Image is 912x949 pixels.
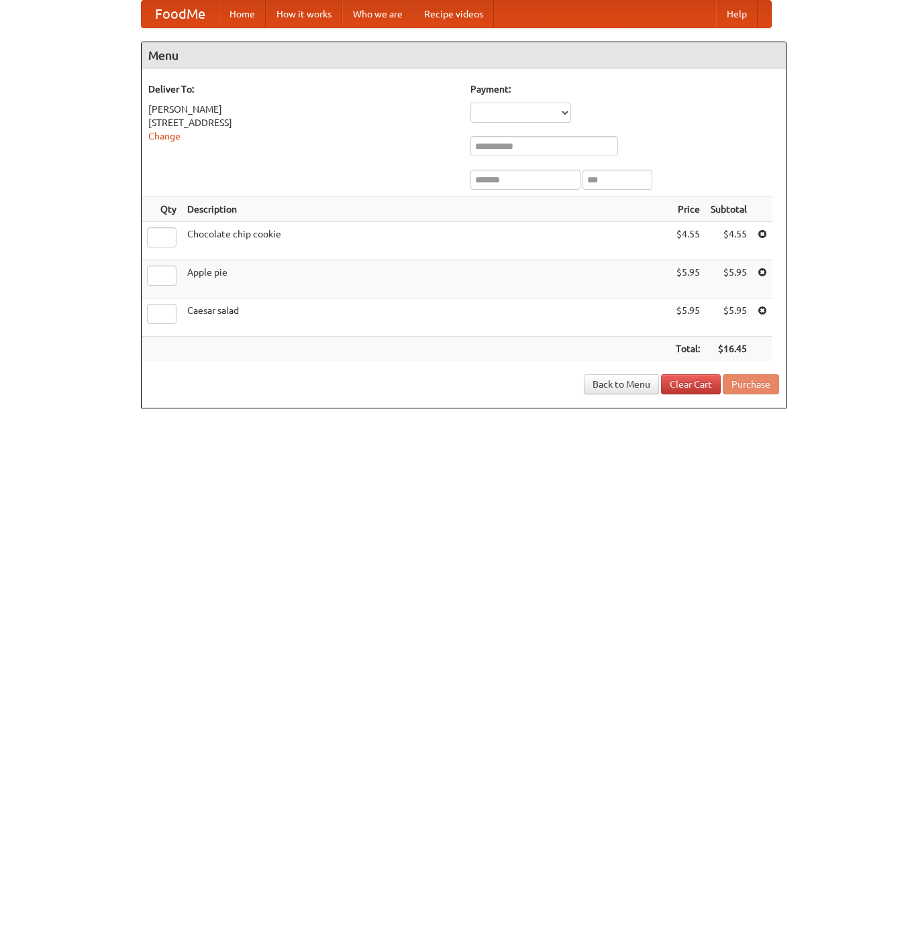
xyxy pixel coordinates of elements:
[413,1,494,27] a: Recipe videos
[182,197,670,222] th: Description
[705,197,752,222] th: Subtotal
[142,1,219,27] a: FoodMe
[219,1,266,27] a: Home
[182,222,670,260] td: Chocolate chip cookie
[705,260,752,298] td: $5.95
[142,197,182,222] th: Qty
[670,337,705,361] th: Total:
[148,131,181,142] a: Change
[705,222,752,260] td: $4.55
[716,1,758,27] a: Help
[342,1,413,27] a: Who we are
[470,82,779,96] h5: Payment:
[584,374,659,394] a: Back to Menu
[723,374,779,394] button: Purchase
[142,42,786,69] h4: Menu
[670,197,705,222] th: Price
[182,260,670,298] td: Apple pie
[182,298,670,337] td: Caesar salad
[705,298,752,337] td: $5.95
[670,260,705,298] td: $5.95
[705,337,752,361] th: $16.45
[670,222,705,260] td: $4.55
[148,116,457,129] div: [STREET_ADDRESS]
[148,82,457,96] h5: Deliver To:
[670,298,705,337] td: $5.95
[661,374,721,394] a: Clear Cart
[148,103,457,116] div: [PERSON_NAME]
[266,1,342,27] a: How it works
